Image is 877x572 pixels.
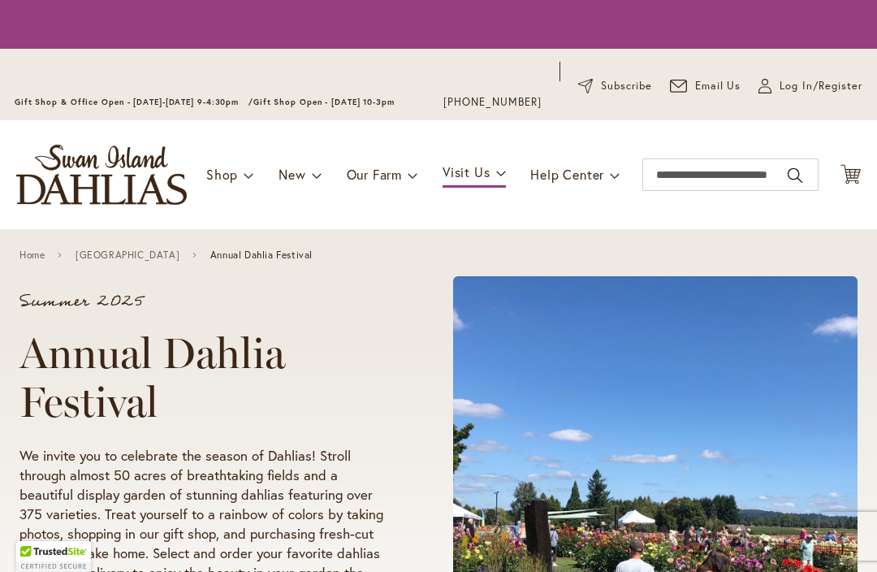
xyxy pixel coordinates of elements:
span: Email Us [695,78,741,94]
a: Log In/Register [758,78,862,94]
a: [PHONE_NUMBER] [443,94,542,110]
h1: Annual Dahlia Festival [19,329,391,427]
a: store logo [16,145,187,205]
span: Visit Us [443,163,490,180]
a: Subscribe [578,78,652,94]
span: Help Center [530,166,604,183]
span: New [279,166,305,183]
span: Log In/Register [780,78,862,94]
span: Gift Shop Open - [DATE] 10-3pm [253,97,395,107]
a: [GEOGRAPHIC_DATA] [76,249,179,261]
span: Gift Shop & Office Open - [DATE]-[DATE] 9-4:30pm / [15,97,253,107]
button: Search [788,162,802,188]
a: Home [19,249,45,261]
span: Shop [206,166,238,183]
span: Subscribe [601,78,652,94]
a: Email Us [670,78,741,94]
div: TrustedSite Certified [16,541,91,572]
span: Our Farm [347,166,402,183]
p: Summer 2025 [19,293,391,310]
span: Annual Dahlia Festival [210,249,313,261]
